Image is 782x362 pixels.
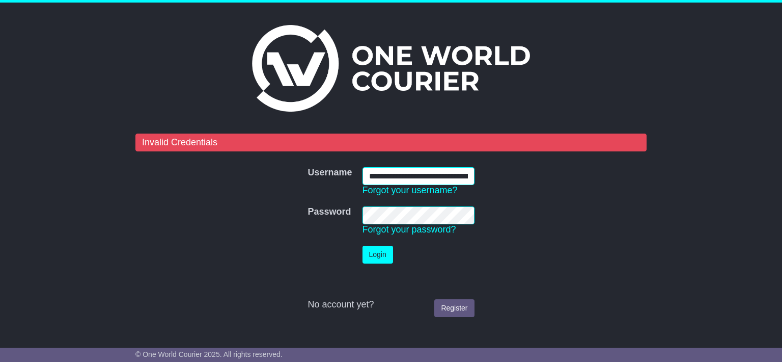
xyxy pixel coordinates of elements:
div: No account yet? [308,299,474,311]
label: Password [308,206,351,218]
a: Register [434,299,474,317]
img: One World [252,25,530,112]
span: © One World Courier 2025. All rights reserved. [135,350,283,358]
label: Username [308,167,352,178]
a: Forgot your username? [362,185,458,195]
button: Login [362,246,393,264]
div: Invalid Credentials [135,134,647,152]
a: Forgot your password? [362,224,456,235]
